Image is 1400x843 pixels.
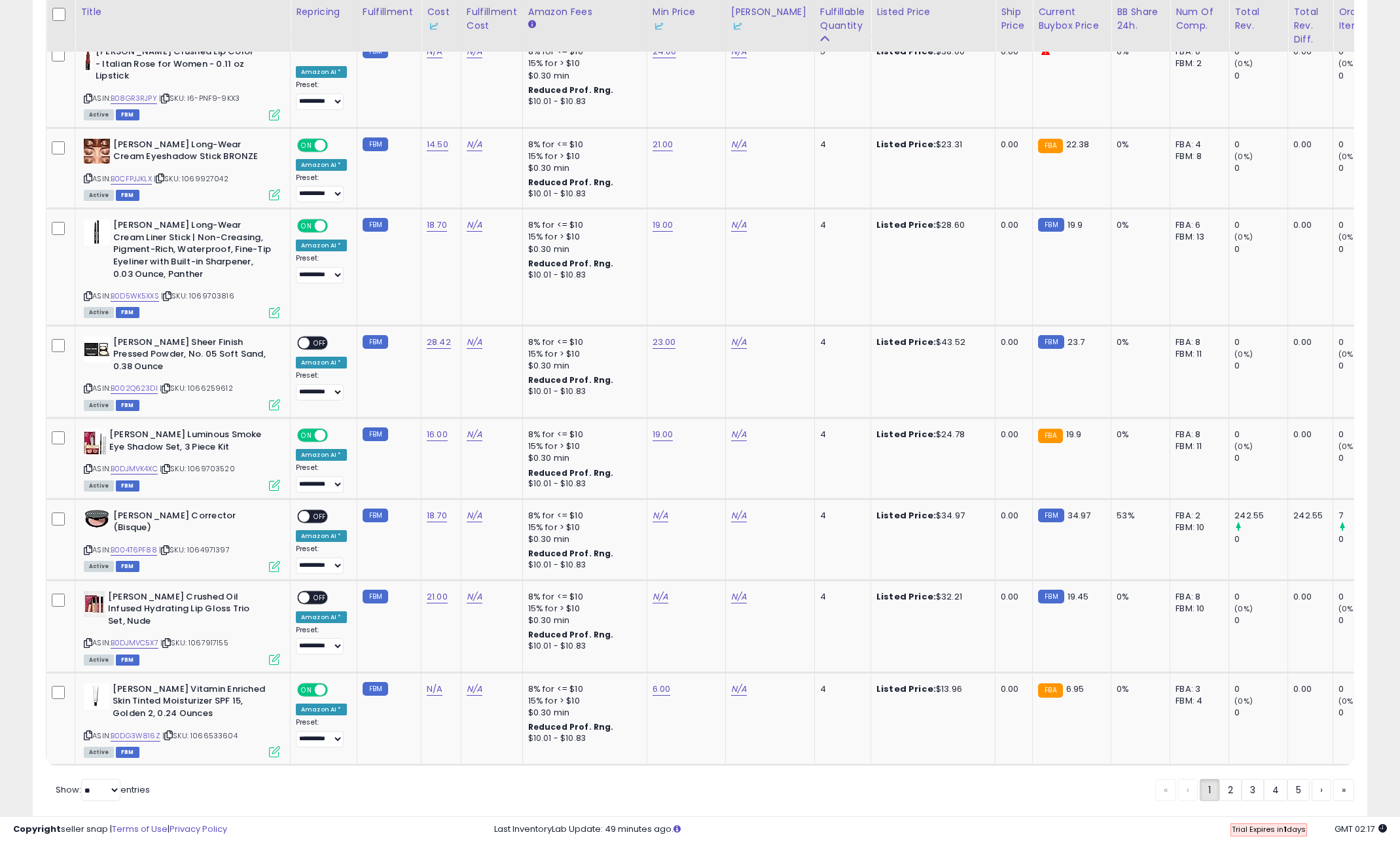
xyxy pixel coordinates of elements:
div: 0 [1234,615,1287,626]
div: Ordered Items [1338,5,1386,33]
div: Some or all of the values in this column are provided from Inventory Lab. [653,19,720,33]
b: [PERSON_NAME] Sheer Finish Pressed Powder, No. 05 Soft Sand, 0.38 Ounce [113,336,272,376]
div: BB Share 24h. [1117,5,1164,33]
div: 0% [1117,336,1160,348]
div: 0% [1117,591,1160,603]
span: ON [298,221,315,232]
div: $38.00 [876,46,985,58]
div: 8% for <= $10 [528,683,637,695]
a: N/A [467,509,482,522]
div: 0.00 [1001,591,1022,603]
span: | SKU: 1069927042 [154,173,228,184]
img: InventoryLab Logo [427,20,440,33]
a: 19.00 [653,219,673,232]
b: Reduced Prof. Rng. [528,374,614,386]
div: Preset: [296,254,347,283]
a: N/A [731,683,747,696]
div: FBA: 0 [1176,46,1219,58]
span: 19.9 [1068,219,1083,231]
span: FBM [116,307,139,318]
img: 512Ir+Rn4FL._SL40_.jpg [84,429,106,455]
div: FBA: 2 [1176,510,1219,522]
div: ASIN: [84,591,280,664]
div: 0 [1234,162,1287,174]
div: 0.00 [1001,683,1022,695]
div: 0 [1338,139,1391,151]
div: 242.55 [1234,510,1287,522]
div: $34.97 [876,510,985,522]
b: Reduced Prof. Rng. [528,467,614,478]
div: $10.01 - $10.83 [528,386,637,397]
span: ON [298,139,315,151]
div: $10.01 - $10.83 [528,188,637,200]
div: Current Buybox Price [1038,5,1105,33]
div: FBA: 8 [1176,591,1219,603]
a: Privacy Policy [170,823,227,835]
div: $0.30 min [528,70,637,82]
span: FBM [116,190,139,201]
a: N/A [467,590,482,603]
small: (0%) [1338,58,1357,69]
div: 0 [1234,683,1287,695]
a: N/A [731,590,747,603]
small: (0%) [1338,232,1357,242]
a: N/A [731,138,747,151]
span: FBM [116,561,139,572]
img: 31rhsHz1XML._SL40_.jpg [84,510,110,528]
div: ASIN: [84,683,280,756]
div: Num of Comp. [1176,5,1223,33]
a: Terms of Use [112,823,168,835]
div: 0.00 [1001,336,1022,348]
span: OFF [326,139,347,151]
div: $24.78 [876,429,985,440]
a: B08GR3RJPY [111,93,157,104]
div: $0.30 min [528,360,637,372]
div: 0% [1117,683,1160,695]
a: N/A [653,509,668,522]
div: $0.30 min [528,533,637,545]
div: 0 [1234,243,1287,255]
div: 242.55 [1293,510,1323,522]
div: 0.00 [1001,219,1022,231]
div: 0% [1117,219,1160,231]
a: N/A [731,219,747,232]
div: ASIN: [84,46,280,118]
a: N/A [467,138,482,151]
div: ASIN: [84,336,280,409]
small: (0%) [1234,349,1253,359]
div: Ship Price [1001,5,1027,33]
b: Listed Price: [876,683,936,695]
div: Amazon AI * [296,530,347,542]
div: Preset: [296,173,347,203]
span: 34.97 [1068,509,1091,522]
div: Amazon AI * [296,240,347,251]
div: ASIN: [84,219,280,316]
div: Fulfillment [363,5,416,19]
small: FBA [1038,139,1062,153]
div: 0.00 [1001,429,1022,440]
div: 0 [1338,46,1391,58]
div: 8% for <= $10 [528,219,637,231]
span: All listings currently available for purchase on Amazon [84,480,114,492]
div: 0 [1234,533,1287,545]
div: 15% for > $10 [528,58,637,69]
b: [PERSON_NAME] Luminous Smoke Eye Shadow Set, 3 Piece Kit [109,429,268,456]
div: 0 [1338,360,1391,372]
div: FBM: 8 [1176,151,1219,162]
img: InventoryLab Logo [731,20,744,33]
div: 15% for > $10 [528,348,637,360]
div: $0.30 min [528,162,637,174]
div: $32.21 [876,591,985,603]
div: $10.01 - $10.83 [528,96,637,107]
div: 0 [1234,591,1287,603]
div: FBA: 3 [1176,683,1219,695]
div: 0 [1234,452,1287,464]
div: 0 [1234,429,1287,440]
span: All listings currently available for purchase on Amazon [84,109,114,120]
div: 0 [1338,70,1391,82]
div: Cost [427,5,456,33]
a: B002Q623DI [111,383,158,394]
div: FBM: 2 [1176,58,1219,69]
img: 310NugeByyL._SL40_.jpg [84,219,110,245]
div: FBM: 11 [1176,348,1219,360]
